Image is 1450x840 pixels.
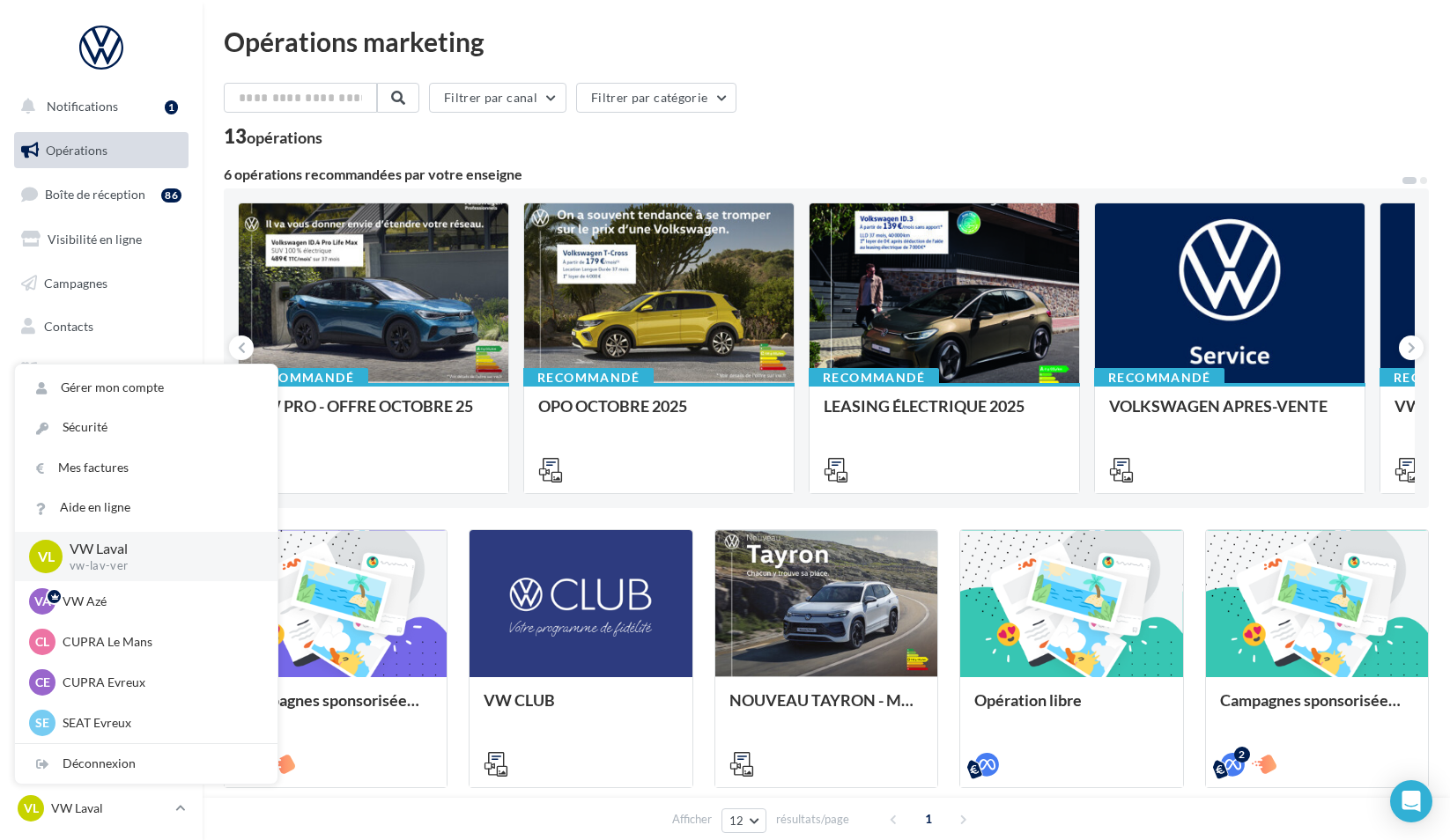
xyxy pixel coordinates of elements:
[14,792,189,825] a: VL VW Laval
[809,368,939,387] div: Recommandé
[974,691,1168,726] div: Opération libre
[15,448,277,488] a: Mes factures
[46,143,107,158] span: Opérations
[38,546,55,566] span: VL
[63,593,256,610] p: VW Azé
[11,221,192,258] a: Visibilité en ligne
[429,83,566,113] button: Filtrer par canal
[15,488,277,527] a: Aide en ligne
[239,691,433,726] div: Campagnes sponsorisées Les Instants VW Octobre
[1220,691,1414,726] div: Campagnes sponsorisées OPO
[44,319,93,334] span: Contacts
[11,175,192,213] a: Boîte de réception86
[484,691,677,726] div: VW CLUB
[914,805,943,833] span: 1
[238,368,368,387] div: Recommandé
[24,799,39,817] span: VL
[35,633,49,651] span: CL
[11,352,192,389] a: Médiathèque
[15,408,277,447] a: Sécurité
[776,811,849,828] span: résultats/page
[15,368,277,408] a: Gérer mon compte
[47,99,118,114] span: Notifications
[48,232,142,247] span: Visibilité en ligne
[161,188,181,203] div: 86
[11,396,192,433] a: Calendrier
[1390,780,1432,822] div: Open Intercom Messenger
[11,132,192,169] a: Opérations
[44,275,107,290] span: Campagnes
[11,439,192,491] a: PLV et print personnalisable
[35,714,49,732] span: SE
[224,167,1401,181] div: 6 opérations recommandées par votre enseigne
[253,397,494,432] div: VW PRO - OFFRE OCTOBRE 25
[70,558,249,574] p: vw-lav-ver
[165,100,178,114] div: 1
[538,397,780,432] div: OPO OCTOBRE 2025
[34,593,51,610] span: VA
[1234,747,1250,763] div: 2
[11,498,192,550] a: Campagnes DataOnDemand
[35,674,50,691] span: CE
[11,265,192,302] a: Campagnes
[11,308,192,345] a: Contacts
[70,539,249,559] p: VW Laval
[576,83,736,113] button: Filtrer par catégorie
[51,799,168,817] p: VW Laval
[247,129,322,145] div: opérations
[44,363,116,378] span: Médiathèque
[45,187,145,202] span: Boîte de réception
[63,633,256,651] p: CUPRA Le Mans
[11,88,185,125] button: Notifications 1
[672,811,712,828] span: Afficher
[1094,368,1224,387] div: Recommandé
[224,127,322,146] div: 13
[729,814,744,828] span: 12
[224,28,1429,55] div: Opérations marketing
[63,714,256,732] p: SEAT Evreux
[721,808,766,833] button: 12
[729,691,923,726] div: NOUVEAU TAYRON - MARS 2025
[1109,397,1350,432] div: VOLKSWAGEN APRES-VENTE
[15,744,277,784] div: Déconnexion
[63,674,256,691] p: CUPRA Evreux
[824,397,1065,432] div: LEASING ÉLECTRIQUE 2025
[523,368,654,387] div: Recommandé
